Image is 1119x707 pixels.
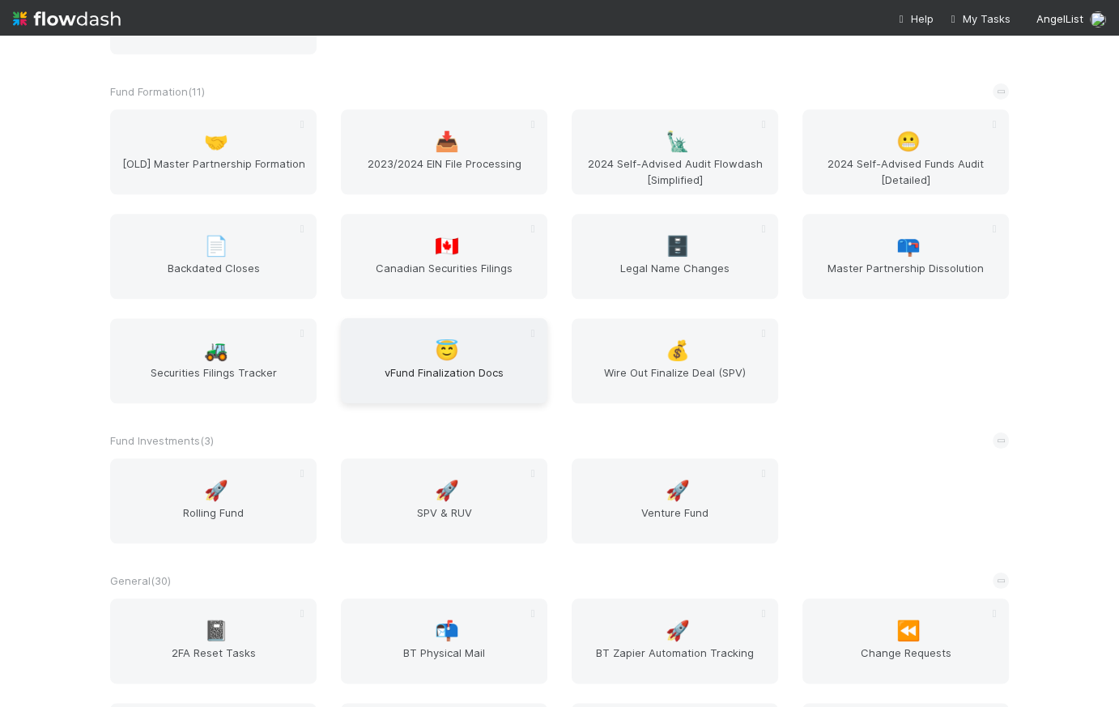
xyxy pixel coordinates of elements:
[347,260,541,292] span: Canadian Securities Filings
[896,131,921,152] span: 😬
[341,458,547,543] a: 🚀SPV & RUV
[110,109,317,194] a: 🤝[OLD] Master Partnership Formation
[572,458,778,543] a: 🚀Venture Fund
[1036,12,1083,25] span: AngelList
[117,155,310,188] span: [OLD] Master Partnership Formation
[110,85,205,98] span: Fund Formation ( 11 )
[578,364,772,397] span: Wire Out Finalize Deal (SPV)
[809,260,1002,292] span: Master Partnership Dissolution
[117,364,310,397] span: Securities Filings Tracker
[435,131,459,152] span: 📥
[572,598,778,684] a: 🚀BT Zapier Automation Tracking
[117,260,310,292] span: Backdated Closes
[110,598,317,684] a: 📓2FA Reset Tasks
[13,5,121,32] img: logo-inverted-e16ddd16eac7371096b0.svg
[110,434,214,447] span: Fund Investments ( 3 )
[341,598,547,684] a: 📬BT Physical Mail
[110,214,317,299] a: 📄Backdated Closes
[947,12,1011,25] span: My Tasks
[578,505,772,537] span: Venture Fund
[347,505,541,537] span: SPV & RUV
[204,131,228,152] span: 🤝
[802,214,1009,299] a: 📪Master Partnership Dissolution
[947,11,1011,27] a: My Tasks
[578,155,772,188] span: 2024 Self-Advised Audit Flowdash [Simplified]
[435,236,459,257] span: 🇨🇦
[110,318,317,403] a: 🚜Securities Filings Tracker
[666,236,690,257] span: 🗄️
[572,318,778,403] a: 💰Wire Out Finalize Deal (SPV)
[809,645,1002,677] span: Change Requests
[204,340,228,361] span: 🚜
[341,109,547,194] a: 📥2023/2024 EIN File Processing
[347,155,541,188] span: 2023/2024 EIN File Processing
[1090,11,1106,28] img: avatar_b467e446-68e1-4310-82a7-76c532dc3f4b.png
[435,480,459,501] span: 🚀
[347,364,541,397] span: vFund Finalization Docs
[895,11,934,27] div: Help
[117,645,310,677] span: 2FA Reset Tasks
[802,109,1009,194] a: 😬2024 Self-Advised Funds Audit [Detailed]
[578,645,772,677] span: BT Zapier Automation Tracking
[341,318,547,403] a: 😇vFund Finalization Docs
[117,505,310,537] span: Rolling Fund
[896,620,921,641] span: ⏪
[204,236,228,257] span: 📄
[204,480,228,501] span: 🚀
[802,598,1009,684] a: ⏪Change Requests
[666,340,690,361] span: 💰
[435,620,459,641] span: 📬
[347,645,541,677] span: BT Physical Mail
[666,131,690,152] span: 🗽
[110,574,171,587] span: General ( 30 )
[435,340,459,361] span: 😇
[204,620,228,641] span: 📓
[572,214,778,299] a: 🗄️Legal Name Changes
[666,620,690,641] span: 🚀
[666,480,690,501] span: 🚀
[896,236,921,257] span: 📪
[809,155,1002,188] span: 2024 Self-Advised Funds Audit [Detailed]
[341,214,547,299] a: 🇨🇦Canadian Securities Filings
[578,260,772,292] span: Legal Name Changes
[110,458,317,543] a: 🚀Rolling Fund
[572,109,778,194] a: 🗽2024 Self-Advised Audit Flowdash [Simplified]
